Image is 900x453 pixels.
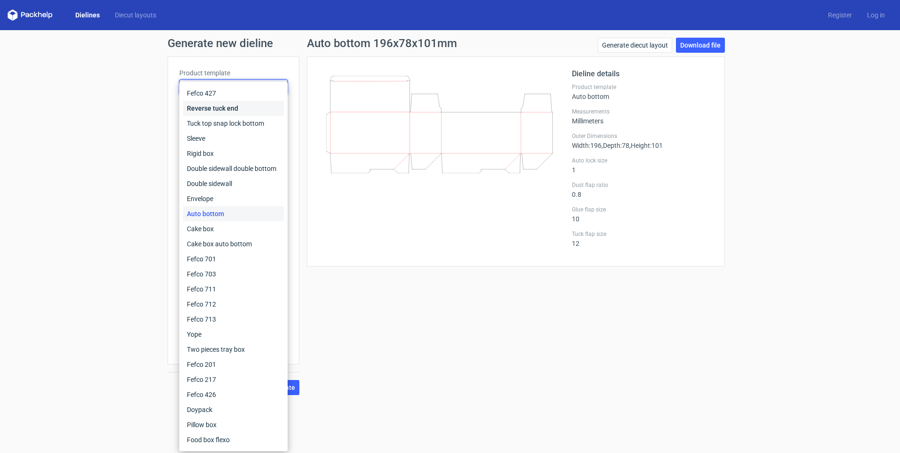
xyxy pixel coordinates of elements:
[168,38,732,49] h1: Generate new dieline
[183,372,284,387] div: Fefco 217
[183,417,284,432] div: Pillow box
[183,297,284,312] div: Fefco 712
[572,157,713,174] div: 1
[572,142,602,149] span: Width : 196
[183,116,284,131] div: Tuck top snap lock bottom
[183,176,284,191] div: Double sidewall
[183,101,284,116] div: Reverse tuck end
[183,86,284,101] div: Fefco 427
[598,38,672,53] a: Generate diecut layout
[183,432,284,447] div: Food box flexo
[183,131,284,146] div: Sleeve
[572,181,713,198] div: 0.8
[183,387,284,402] div: Fefco 426
[183,357,284,372] div: Fefco 201
[572,83,713,100] div: Auto bottom
[183,282,284,297] div: Fefco 711
[572,181,713,189] label: Dust flap ratio
[572,132,713,140] label: Outer Dimensions
[820,10,860,20] a: Register
[183,251,284,267] div: Fefco 701
[183,402,284,417] div: Doypack
[183,206,284,221] div: Auto bottom
[183,267,284,282] div: Fefco 703
[183,236,284,251] div: Cake box auto bottom
[572,83,713,91] label: Product template
[183,161,284,176] div: Double sidewall double bottom
[572,230,713,238] label: Tuck flap size
[572,108,713,125] div: Millimeters
[602,142,629,149] span: , Depth : 78
[572,206,713,223] div: 10
[307,38,457,49] h1: Auto bottom 196x78x101mm
[183,221,284,236] div: Cake box
[572,68,713,80] h2: Dieline details
[183,191,284,206] div: Envelope
[183,312,284,327] div: Fefco 713
[676,38,725,53] a: Download file
[183,327,284,342] div: Yope
[183,342,284,357] div: Two pieces tray box
[572,108,713,115] label: Measurements
[68,10,107,20] a: Dielines
[572,230,713,247] div: 12
[107,10,164,20] a: Diecut layouts
[572,206,713,213] label: Glue flap size
[183,146,284,161] div: Rigid box
[572,157,713,164] label: Auto lock size
[179,68,288,78] label: Product template
[860,10,892,20] a: Log in
[629,142,663,149] span: , Height : 101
